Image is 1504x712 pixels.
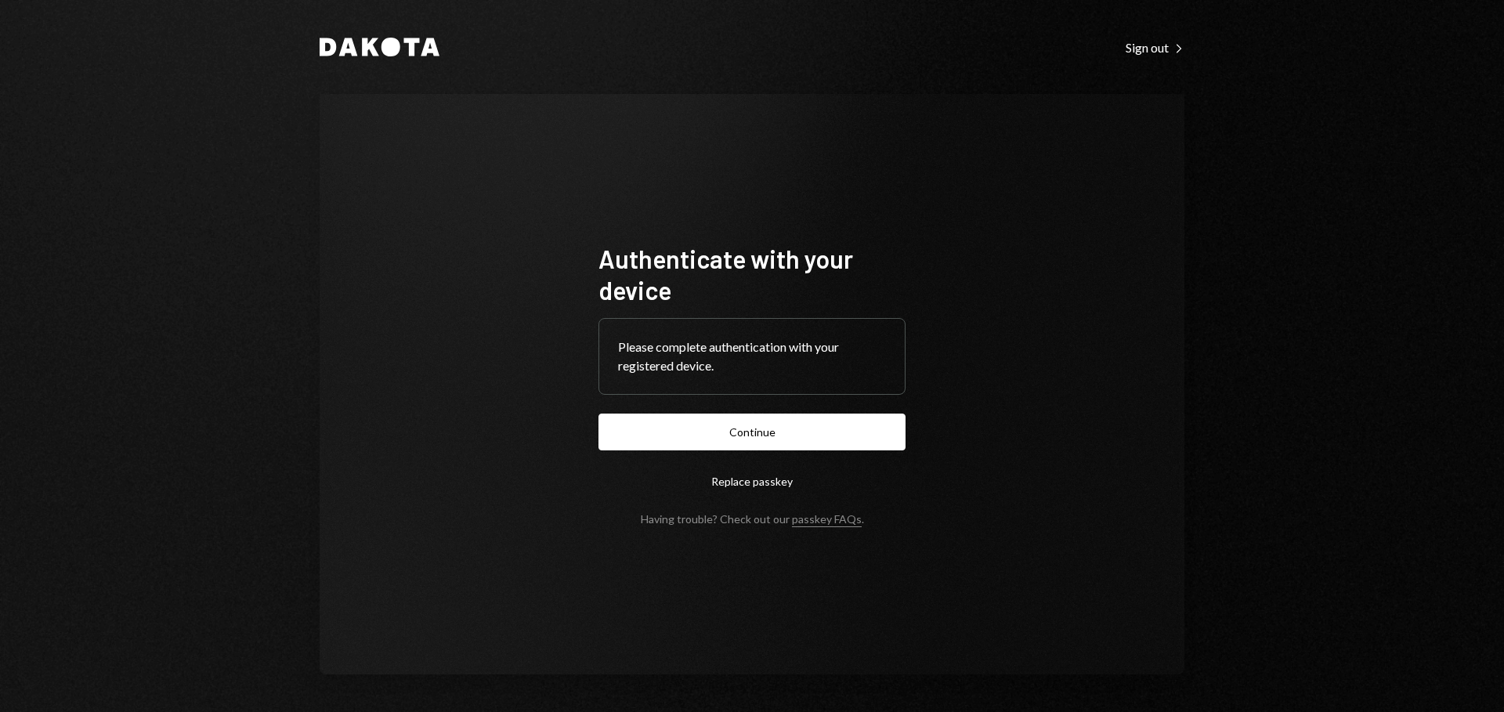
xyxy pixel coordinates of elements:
[1126,40,1184,56] div: Sign out
[598,243,906,305] h1: Authenticate with your device
[641,512,864,526] div: Having trouble? Check out our .
[1126,38,1184,56] a: Sign out
[618,338,886,375] div: Please complete authentication with your registered device.
[792,512,862,527] a: passkey FAQs
[598,414,906,450] button: Continue
[598,463,906,500] button: Replace passkey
